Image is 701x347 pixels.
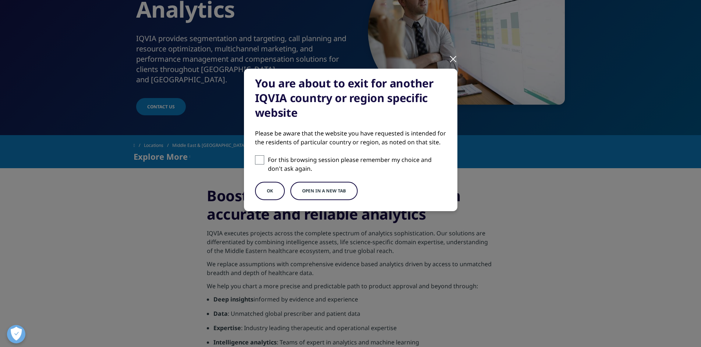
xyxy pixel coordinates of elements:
div: You are about to exit for another IQVIA country or region specific website [255,76,446,120]
div: Please be aware that the website you have requested is intended for the residents of particular c... [255,129,446,147]
button: Open Preferences [7,325,25,343]
p: For this browsing session please remember my choice and don't ask again. [268,155,446,173]
button: Open in a new tab [290,182,358,200]
button: OK [255,182,285,200]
